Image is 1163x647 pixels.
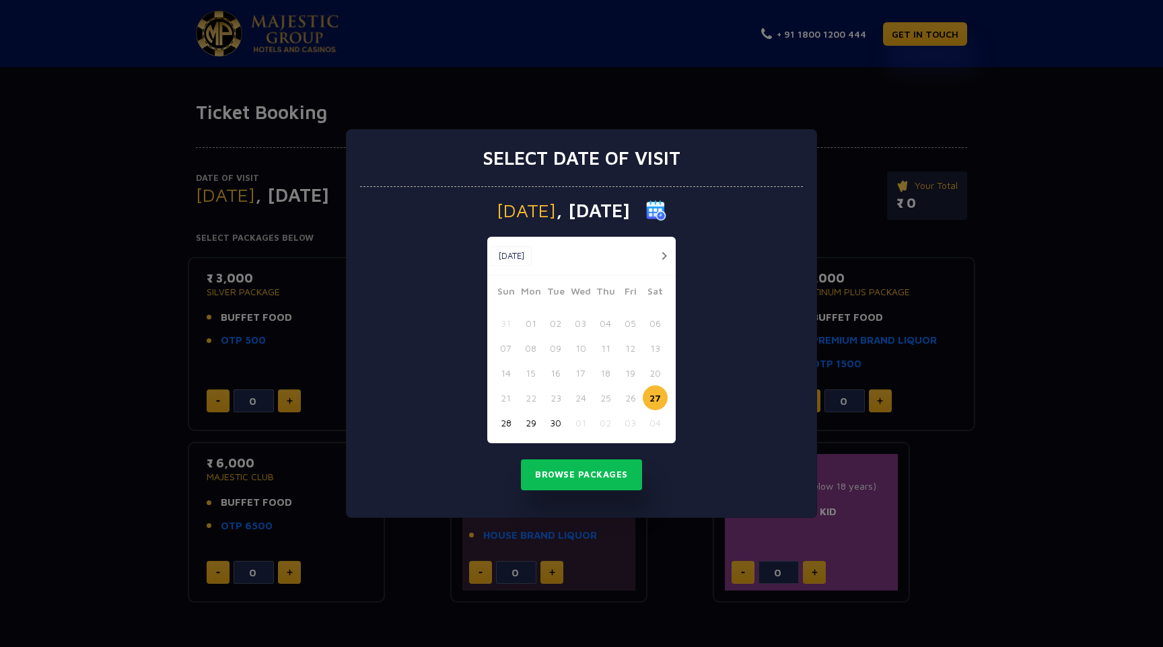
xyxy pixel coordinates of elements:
[643,336,668,360] button: 13
[568,311,593,336] button: 03
[646,200,666,221] img: calender icon
[643,360,668,385] button: 20
[593,360,618,385] button: 18
[493,311,518,336] button: 31
[643,311,668,336] button: 06
[543,410,568,435] button: 30
[593,336,618,360] button: 11
[543,385,568,410] button: 23
[618,311,643,336] button: 05
[568,410,593,435] button: 01
[618,385,643,410] button: 26
[643,385,668,410] button: 27
[493,385,518,410] button: 21
[593,284,618,303] span: Thu
[518,284,543,303] span: Mon
[493,360,518,385] button: 14
[543,311,568,336] button: 02
[491,246,532,266] button: [DATE]
[521,459,642,490] button: Browse Packages
[493,410,518,435] button: 28
[518,311,543,336] button: 01
[568,284,593,303] span: Wed
[618,360,643,385] button: 19
[543,336,568,360] button: 09
[518,360,543,385] button: 15
[518,385,543,410] button: 22
[618,284,643,303] span: Fri
[618,410,643,435] button: 03
[593,385,618,410] button: 25
[543,360,568,385] button: 16
[618,336,643,360] button: 12
[493,284,518,303] span: Sun
[497,201,556,220] span: [DATE]
[568,385,593,410] button: 24
[643,410,668,435] button: 04
[483,147,680,169] h3: Select date of visit
[568,360,593,385] button: 17
[568,336,593,360] button: 10
[493,336,518,360] button: 07
[518,410,543,435] button: 29
[543,284,568,303] span: Tue
[593,311,618,336] button: 04
[593,410,618,435] button: 02
[643,284,668,303] span: Sat
[518,336,543,360] button: 08
[556,201,630,220] span: , [DATE]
